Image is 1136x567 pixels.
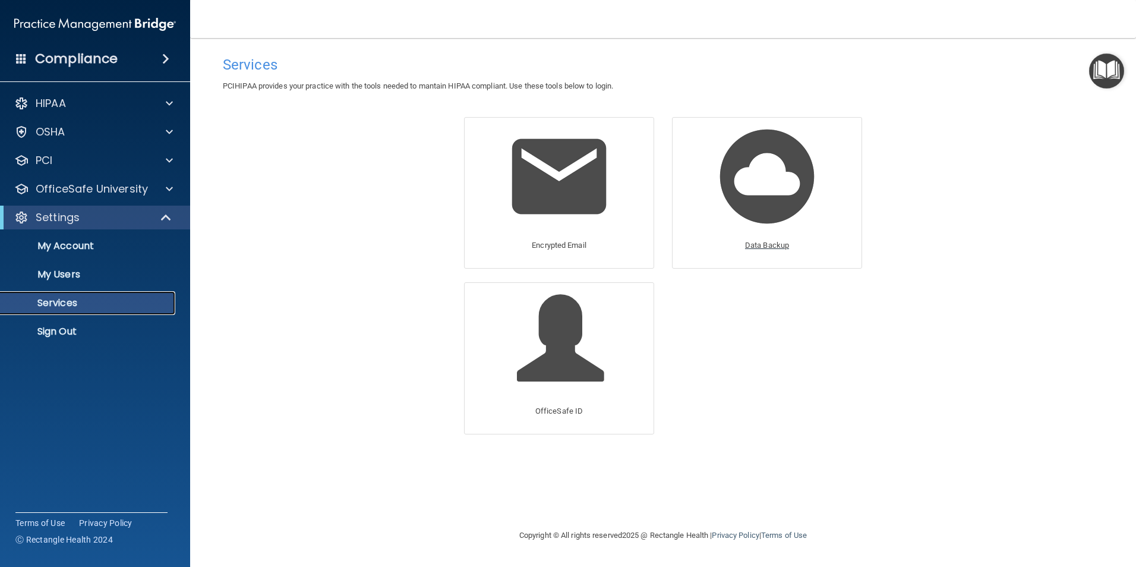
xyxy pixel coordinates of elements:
[14,153,173,168] a: PCI
[14,210,172,225] a: Settings
[35,51,118,67] h4: Compliance
[223,81,613,90] span: PCIHIPAA provides your practice with the tools needed to mantain HIPAA compliant. Use these tools...
[15,534,113,546] span: Ⓒ Rectangle Health 2024
[672,117,862,269] a: Data Backup Data Backup
[711,120,823,233] img: Data Backup
[446,516,880,555] div: Copyright © All rights reserved 2025 @ Rectangle Health | |
[503,120,616,233] img: Encrypted Email
[8,269,170,281] p: My Users
[1089,53,1124,89] button: Open Resource Center
[15,517,65,529] a: Terms of Use
[532,238,586,253] p: Encrypted Email
[36,210,80,225] p: Settings
[712,531,759,540] a: Privacy Policy
[8,297,170,309] p: Services
[745,238,789,253] p: Data Backup
[464,282,654,434] a: OfficeSafe ID
[930,483,1122,530] iframe: Drift Widget Chat Controller
[14,96,173,111] a: HIPAA
[223,57,1103,73] h4: Services
[36,182,148,196] p: OfficeSafe University
[14,12,176,36] img: PMB logo
[535,404,583,418] p: OfficeSafe ID
[36,96,66,111] p: HIPAA
[36,153,52,168] p: PCI
[761,531,807,540] a: Terms of Use
[14,125,173,139] a: OSHA
[79,517,132,529] a: Privacy Policy
[14,182,173,196] a: OfficeSafe University
[8,240,170,252] p: My Account
[36,125,65,139] p: OSHA
[464,117,654,269] a: Encrypted Email Encrypted Email
[8,326,170,338] p: Sign Out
